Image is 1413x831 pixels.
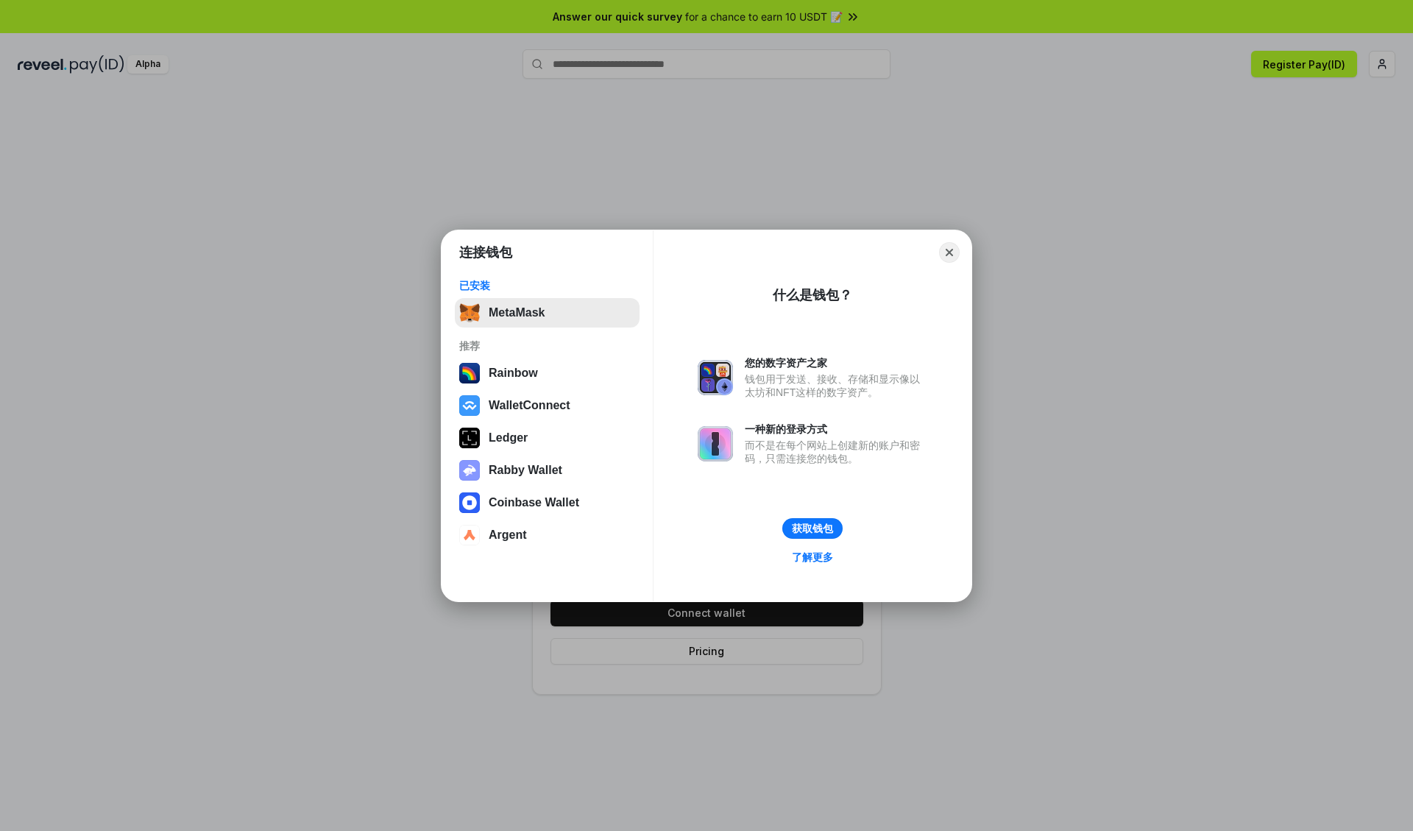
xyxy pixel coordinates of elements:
[745,422,927,436] div: 一种新的登录方式
[782,518,843,539] button: 获取钱包
[459,279,635,292] div: 已安装
[489,431,528,445] div: Ledger
[455,488,640,517] button: Coinbase Wallet
[939,242,960,263] button: Close
[455,423,640,453] button: Ledger
[773,286,852,304] div: 什么是钱包？
[459,363,480,383] img: svg+xml,%3Csvg%20width%3D%22120%22%20height%3D%22120%22%20viewBox%3D%220%200%20120%20120%22%20fil...
[459,339,635,353] div: 推荐
[745,439,927,465] div: 而不是在每个网站上创建新的账户和密码，只需连接您的钱包。
[489,464,562,477] div: Rabby Wallet
[489,496,579,509] div: Coinbase Wallet
[455,520,640,550] button: Argent
[489,367,538,380] div: Rainbow
[455,298,640,328] button: MetaMask
[459,303,480,323] img: svg+xml,%3Csvg%20fill%3D%22none%22%20height%3D%2233%22%20viewBox%3D%220%200%2035%2033%22%20width%...
[489,528,527,542] div: Argent
[745,372,927,399] div: 钱包用于发送、接收、存储和显示像以太坊和NFT这样的数字资产。
[459,395,480,416] img: svg+xml,%3Csvg%20width%3D%2228%22%20height%3D%2228%22%20viewBox%3D%220%200%2028%2028%22%20fill%3D...
[745,356,927,369] div: 您的数字资产之家
[459,492,480,513] img: svg+xml,%3Csvg%20width%3D%2228%22%20height%3D%2228%22%20viewBox%3D%220%200%2028%2028%22%20fill%3D...
[459,244,512,261] h1: 连接钱包
[459,460,480,481] img: svg+xml,%3Csvg%20xmlns%3D%22http%3A%2F%2Fwww.w3.org%2F2000%2Fsvg%22%20fill%3D%22none%22%20viewBox...
[792,551,833,564] div: 了解更多
[455,358,640,388] button: Rainbow
[455,456,640,485] button: Rabby Wallet
[489,399,570,412] div: WalletConnect
[455,391,640,420] button: WalletConnect
[792,522,833,535] div: 获取钱包
[698,360,733,395] img: svg+xml,%3Csvg%20xmlns%3D%22http%3A%2F%2Fwww.w3.org%2F2000%2Fsvg%22%20fill%3D%22none%22%20viewBox...
[783,548,842,567] a: 了解更多
[489,306,545,319] div: MetaMask
[459,428,480,448] img: svg+xml,%3Csvg%20xmlns%3D%22http%3A%2F%2Fwww.w3.org%2F2000%2Fsvg%22%20width%3D%2228%22%20height%3...
[698,426,733,462] img: svg+xml,%3Csvg%20xmlns%3D%22http%3A%2F%2Fwww.w3.org%2F2000%2Fsvg%22%20fill%3D%22none%22%20viewBox...
[459,525,480,545] img: svg+xml,%3Csvg%20width%3D%2228%22%20height%3D%2228%22%20viewBox%3D%220%200%2028%2028%22%20fill%3D...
